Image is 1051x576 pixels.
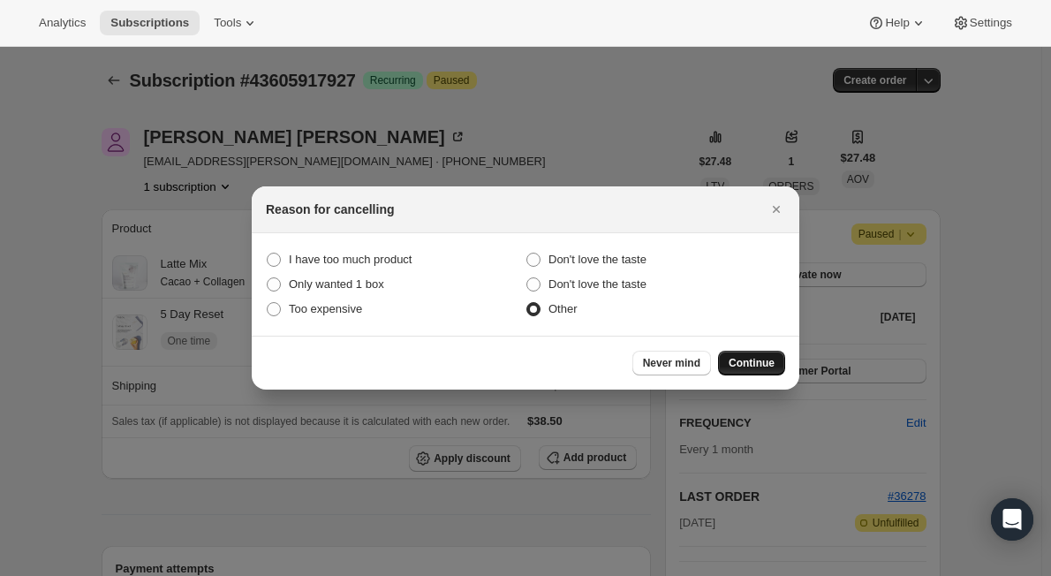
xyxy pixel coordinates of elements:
[289,253,412,266] span: I have too much product
[548,277,646,291] span: Don't love the taste
[289,302,362,315] span: Too expensive
[970,16,1012,30] span: Settings
[548,253,646,266] span: Don't love the taste
[643,356,700,370] span: Never mind
[991,498,1033,541] div: Open Intercom Messenger
[764,197,789,222] button: Close
[289,277,384,291] span: Only wanted 1 box
[729,356,775,370] span: Continue
[28,11,96,35] button: Analytics
[266,201,394,218] h2: Reason for cancelling
[548,302,578,315] span: Other
[110,16,189,30] span: Subscriptions
[203,11,269,35] button: Tools
[39,16,86,30] span: Analytics
[885,16,909,30] span: Help
[718,351,785,375] button: Continue
[941,11,1023,35] button: Settings
[632,351,711,375] button: Never mind
[100,11,200,35] button: Subscriptions
[857,11,937,35] button: Help
[214,16,241,30] span: Tools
